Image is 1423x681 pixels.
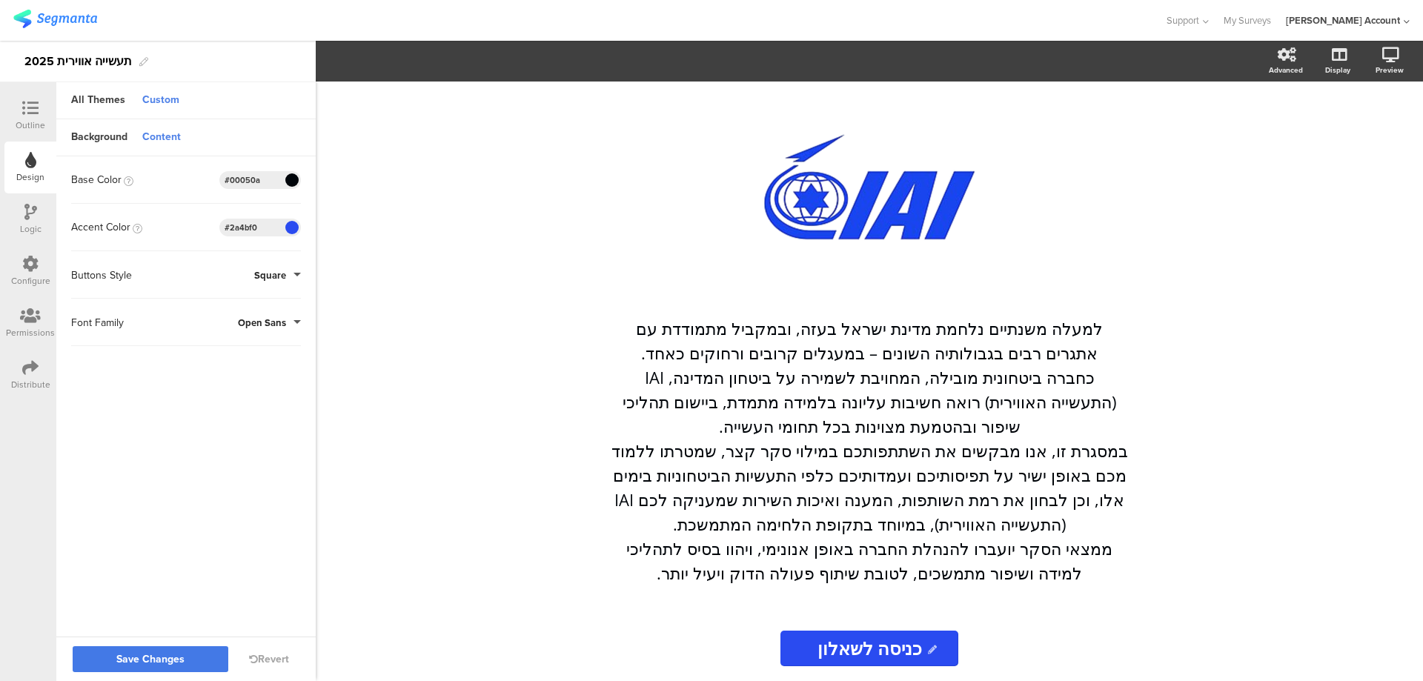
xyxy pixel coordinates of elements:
p: כחברה ביטחונית מובילה, המחויבת לשמירה על ביטחון המדינה, IAI (התעשייה האווירית) רואה חשיבות עליונה... [610,365,1129,439]
div: Design [16,170,44,184]
button: Square [254,268,301,282]
div: Permissions [6,326,55,339]
div: All Themes [64,88,133,113]
input: Start [780,631,958,666]
p: למעלה משנתיים נלחמת מדינת ישראל בעזה, ובמקביל מתמודדת עם אתגרים רבים בגבולותיה השונים – במעגלים ק... [610,316,1129,365]
div: Advanced [1269,64,1303,76]
button: Save Changes [73,646,228,672]
button: Open Sans [238,316,301,330]
p: במסגרת זו, אנו מבקשים את השתתפותכם במילוי סקר קצר, שמטרתו ללמוד מכם באופן ישיר על תפיסותיכם ועמדו... [610,439,1129,537]
p: ממצאי הסקר יועברו להנהלת החברה באופן אנונימי, ויהוו בסיס לתהליכי למידה ושיפור מתמשכים, לטובת שיתו... [610,537,1129,585]
div: Accent Color [71,219,142,235]
div: Content [135,125,188,150]
div: Base Color [71,172,133,187]
span: Support [1167,13,1199,27]
span: Square [254,268,286,282]
div: Distribute [11,378,50,391]
img: segmanta logo [13,10,97,28]
div: [PERSON_NAME] Account [1286,13,1400,27]
div: Background [64,125,135,150]
p: לצורך נוחותכם, הסקר נשלח אליכם כקישור לנייד, ולמעוניינים – ניתן לקבל גם עותק קשיח למילוי ידני. [610,610,1129,659]
div: Outline [16,119,45,132]
div: Buttons Style [71,268,132,283]
div: Font Family [71,315,124,330]
div: Preview [1376,64,1404,76]
div: תעשייה אווירית 2025 [24,50,132,73]
div: Display [1325,64,1350,76]
button: Revert [249,651,289,667]
span: Open Sans [238,316,286,330]
div: Configure [11,274,50,288]
div: Custom [135,88,187,113]
div: Logic [20,222,42,236]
